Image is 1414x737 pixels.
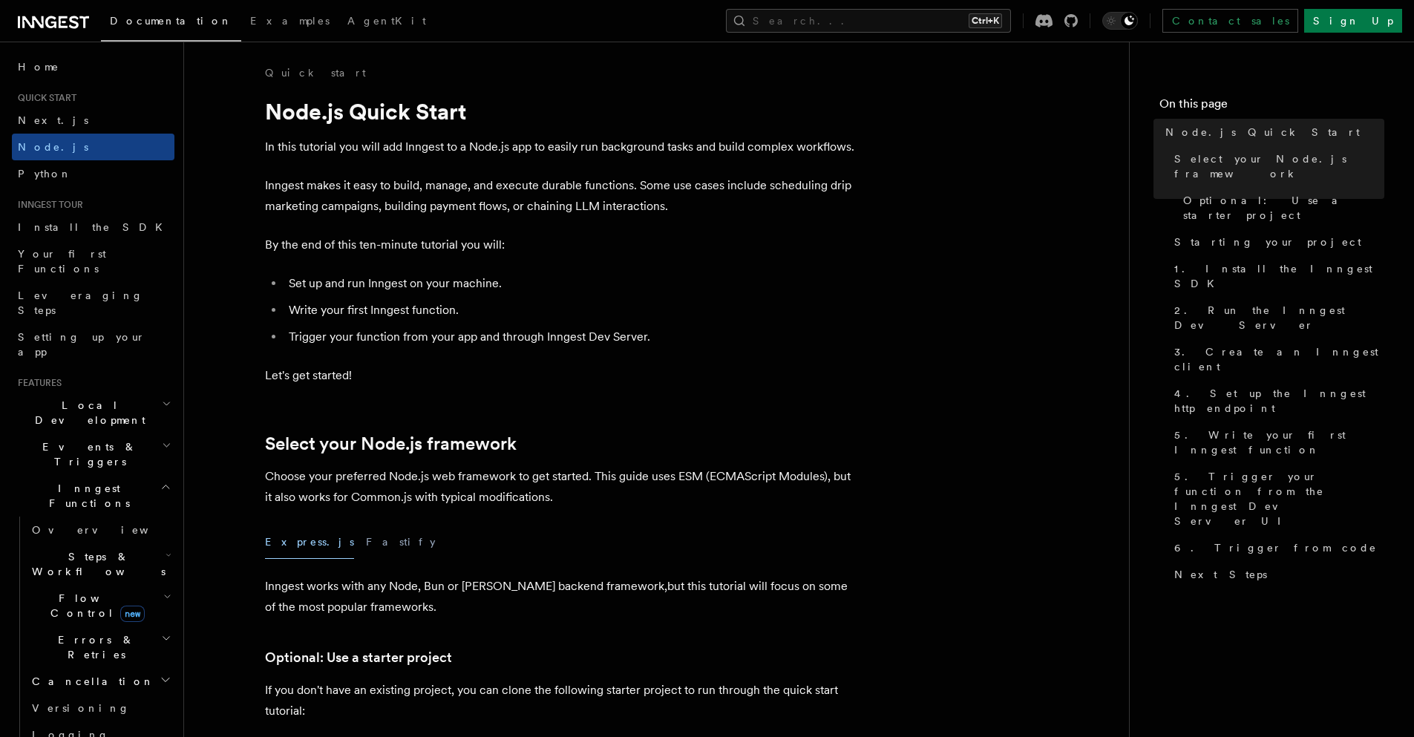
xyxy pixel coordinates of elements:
[1159,119,1384,145] a: Node.js Quick Start
[1168,255,1384,297] a: 1. Install the Inngest SDK
[1174,567,1267,582] span: Next Steps
[26,585,174,626] button: Flow Controlnew
[12,475,174,517] button: Inngest Functions
[265,525,354,559] button: Express.js
[366,525,436,559] button: Fastify
[265,433,517,454] a: Select your Node.js framework
[1168,380,1384,422] a: 4. Set up the Inngest http endpoint
[12,324,174,365] a: Setting up your app
[1174,235,1361,249] span: Starting your project
[1174,151,1384,181] span: Select your Node.js framework
[12,53,174,80] a: Home
[969,13,1002,28] kbd: Ctrl+K
[26,695,174,721] a: Versioning
[12,439,162,469] span: Events & Triggers
[12,392,174,433] button: Local Development
[265,98,859,125] h1: Node.js Quick Start
[1168,338,1384,380] a: 3. Create an Inngest client
[26,517,174,543] a: Overview
[18,248,106,275] span: Your first Functions
[265,235,859,255] p: By the end of this ten-minute tutorial you will:
[26,674,154,689] span: Cancellation
[18,59,59,74] span: Home
[110,15,232,27] span: Documentation
[265,576,859,618] p: Inngest works with any Node, Bun or [PERSON_NAME] backend framework,but this tutorial will focus ...
[1174,469,1384,528] span: 5. Trigger your function from the Inngest Dev Server UI
[12,107,174,134] a: Next.js
[12,214,174,240] a: Install the SDK
[12,134,174,160] a: Node.js
[12,433,174,475] button: Events & Triggers
[241,4,338,40] a: Examples
[250,15,330,27] span: Examples
[265,647,452,668] a: Optional: Use a starter project
[12,282,174,324] a: Leveraging Steps
[1177,187,1384,229] a: Optional: Use a starter project
[1183,193,1384,223] span: Optional: Use a starter project
[1168,229,1384,255] a: Starting your project
[265,680,859,721] p: If you don't have an existing project, you can clone the following starter project to run through...
[284,327,859,347] li: Trigger your function from your app and through Inngest Dev Server.
[12,199,83,211] span: Inngest tour
[120,606,145,622] span: new
[1174,540,1377,555] span: 6. Trigger from code
[12,92,76,104] span: Quick start
[1168,463,1384,534] a: 5. Trigger your function from the Inngest Dev Server UI
[1162,9,1298,33] a: Contact sales
[265,175,859,217] p: Inngest makes it easy to build, manage, and execute durable functions. Some use cases include sch...
[26,549,166,579] span: Steps & Workflows
[1168,561,1384,588] a: Next Steps
[347,15,426,27] span: AgentKit
[265,137,859,157] p: In this tutorial you will add Inngest to a Node.js app to easily run background tasks and build c...
[1159,95,1384,119] h4: On this page
[726,9,1011,33] button: Search...Ctrl+K
[284,300,859,321] li: Write your first Inngest function.
[12,160,174,187] a: Python
[1168,534,1384,561] a: 6. Trigger from code
[18,114,88,126] span: Next.js
[32,702,130,714] span: Versioning
[18,168,72,180] span: Python
[1168,422,1384,463] a: 5. Write your first Inngest function
[12,398,162,428] span: Local Development
[26,543,174,585] button: Steps & Workflows
[18,221,171,233] span: Install the SDK
[12,481,160,511] span: Inngest Functions
[26,626,174,668] button: Errors & Retries
[1102,12,1138,30] button: Toggle dark mode
[1168,297,1384,338] a: 2. Run the Inngest Dev Server
[26,668,174,695] button: Cancellation
[1168,145,1384,187] a: Select your Node.js framework
[265,365,859,386] p: Let's get started!
[1165,125,1360,140] span: Node.js Quick Start
[1174,261,1384,291] span: 1. Install the Inngest SDK
[18,289,143,316] span: Leveraging Steps
[12,377,62,389] span: Features
[284,273,859,294] li: Set up and run Inngest on your machine.
[338,4,435,40] a: AgentKit
[1174,344,1384,374] span: 3. Create an Inngest client
[1174,386,1384,416] span: 4. Set up the Inngest http endpoint
[12,240,174,282] a: Your first Functions
[265,65,366,80] a: Quick start
[32,524,185,536] span: Overview
[265,466,859,508] p: Choose your preferred Node.js web framework to get started. This guide uses ESM (ECMAScript Modul...
[18,141,88,153] span: Node.js
[1174,303,1384,333] span: 2. Run the Inngest Dev Server
[26,632,161,662] span: Errors & Retries
[101,4,241,42] a: Documentation
[1304,9,1402,33] a: Sign Up
[18,331,145,358] span: Setting up your app
[1174,428,1384,457] span: 5. Write your first Inngest function
[26,591,163,620] span: Flow Control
